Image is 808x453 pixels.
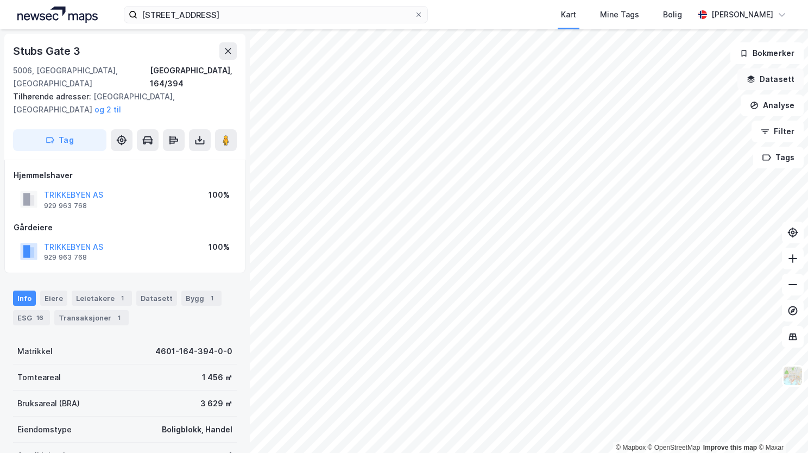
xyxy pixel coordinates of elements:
[136,291,177,306] div: Datasett
[13,291,36,306] div: Info
[17,371,61,384] div: Tomteareal
[117,293,128,304] div: 1
[600,8,639,21] div: Mine Tags
[730,42,804,64] button: Bokmerker
[14,169,236,182] div: Hjemmelshaver
[209,241,230,254] div: 100%
[72,291,132,306] div: Leietakere
[34,312,46,323] div: 16
[209,188,230,202] div: 100%
[155,345,232,358] div: 4601-164-394-0-0
[54,310,129,325] div: Transaksjoner
[782,366,803,386] img: Z
[162,423,232,436] div: Boligblokk, Handel
[137,7,414,23] input: Søk på adresse, matrikkel, gårdeiere, leietakere eller personer
[150,64,237,90] div: [GEOGRAPHIC_DATA], 164/394
[44,253,87,262] div: 929 963 768
[17,397,80,410] div: Bruksareal (BRA)
[663,8,682,21] div: Bolig
[13,90,228,116] div: [GEOGRAPHIC_DATA], [GEOGRAPHIC_DATA]
[754,401,808,453] iframe: Chat Widget
[741,95,804,116] button: Analyse
[753,147,804,168] button: Tags
[13,64,150,90] div: 5006, [GEOGRAPHIC_DATA], [GEOGRAPHIC_DATA]
[13,92,93,101] span: Tilhørende adresser:
[17,423,72,436] div: Eiendomstype
[13,310,50,325] div: ESG
[206,293,217,304] div: 1
[561,8,576,21] div: Kart
[200,397,232,410] div: 3 629 ㎡
[737,68,804,90] button: Datasett
[40,291,67,306] div: Eiere
[752,121,804,142] button: Filter
[13,129,106,151] button: Tag
[13,42,83,60] div: Stubs Gate 3
[181,291,222,306] div: Bygg
[14,221,236,234] div: Gårdeiere
[616,444,646,451] a: Mapbox
[17,7,98,23] img: logo.a4113a55bc3d86da70a041830d287a7e.svg
[202,371,232,384] div: 1 456 ㎡
[703,444,757,451] a: Improve this map
[648,444,700,451] a: OpenStreetMap
[113,312,124,323] div: 1
[711,8,773,21] div: [PERSON_NAME]
[44,202,87,210] div: 929 963 768
[17,345,53,358] div: Matrikkel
